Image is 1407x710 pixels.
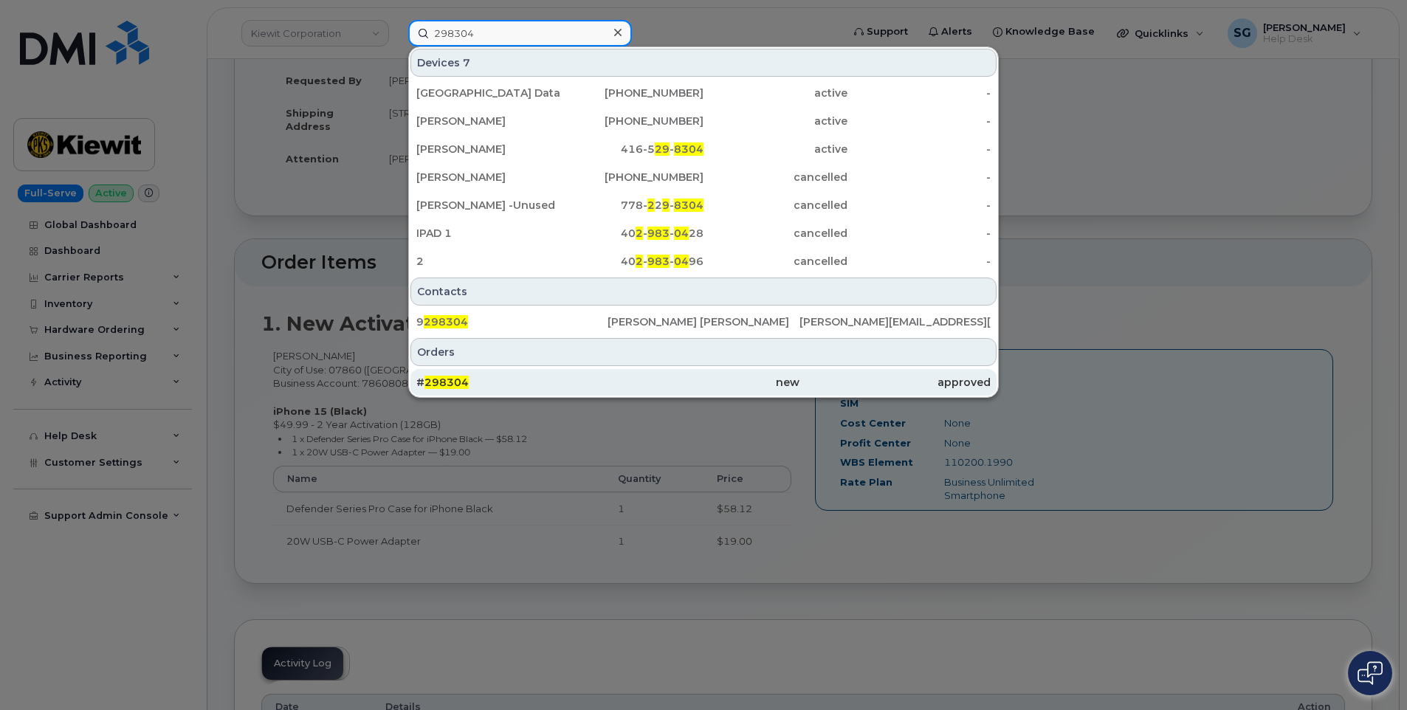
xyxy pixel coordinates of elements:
div: [PHONE_NUMBER] [560,170,704,185]
div: 40 - - 28 [560,226,704,241]
div: active [703,142,847,156]
a: [PERSON_NAME]416-529-8304active- [410,136,997,162]
div: [PERSON_NAME] [416,114,560,128]
div: new [608,375,799,390]
div: active [703,86,847,100]
span: 2 [647,199,655,212]
div: cancelled [703,198,847,213]
div: [GEOGRAPHIC_DATA] Data [416,86,560,100]
div: Contacts [410,278,997,306]
span: 2 [636,227,643,240]
span: 7 [463,55,470,70]
span: 04 [674,255,689,268]
div: Devices [410,49,997,77]
a: [GEOGRAPHIC_DATA] Data[PHONE_NUMBER]active- [410,80,997,106]
span: 298304 [424,315,468,328]
div: - [847,170,991,185]
a: #298304newapproved [410,369,997,396]
img: Open chat [1358,661,1383,685]
span: 29 [655,142,670,156]
div: [PHONE_NUMBER] [560,114,704,128]
span: 8304 [674,142,703,156]
div: cancelled [703,254,847,269]
div: IPAD 1 [416,226,560,241]
div: [PERSON_NAME] -Unused [416,198,560,213]
div: - [847,86,991,100]
div: 2 [416,254,560,269]
div: active [703,114,847,128]
div: [PERSON_NAME] [PERSON_NAME] [608,314,799,329]
div: 416-5 - [560,142,704,156]
span: 298304 [424,376,469,389]
div: - [847,226,991,241]
span: 8304 [674,199,703,212]
a: 2402-983-0496cancelled- [410,248,997,275]
div: [PERSON_NAME] [416,170,560,185]
div: 40 - - 96 [560,254,704,269]
div: 778- 2 - [560,198,704,213]
div: cancelled [703,170,847,185]
div: approved [799,375,991,390]
div: - [847,198,991,213]
span: 983 [647,255,670,268]
a: IPAD 1402-983-0428cancelled- [410,220,997,247]
a: [PERSON_NAME][PHONE_NUMBER]active- [410,108,997,134]
div: 9 [416,314,608,329]
div: [PERSON_NAME] [416,142,560,156]
span: 04 [674,227,689,240]
div: [PERSON_NAME][EMAIL_ADDRESS][DOMAIN_NAME] [799,314,991,329]
a: 9298304[PERSON_NAME] [PERSON_NAME][PERSON_NAME][EMAIL_ADDRESS][DOMAIN_NAME] [410,309,997,335]
input: Find something... [408,20,632,46]
div: # [416,375,608,390]
a: [PERSON_NAME] -Unused778-229-8304cancelled- [410,192,997,218]
span: 983 [647,227,670,240]
div: cancelled [703,226,847,241]
div: - [847,254,991,269]
span: 2 [636,255,643,268]
div: Orders [410,338,997,366]
span: 9 [662,199,670,212]
div: - [847,114,991,128]
div: [PHONE_NUMBER] [560,86,704,100]
a: [PERSON_NAME][PHONE_NUMBER]cancelled- [410,164,997,190]
div: - [847,142,991,156]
